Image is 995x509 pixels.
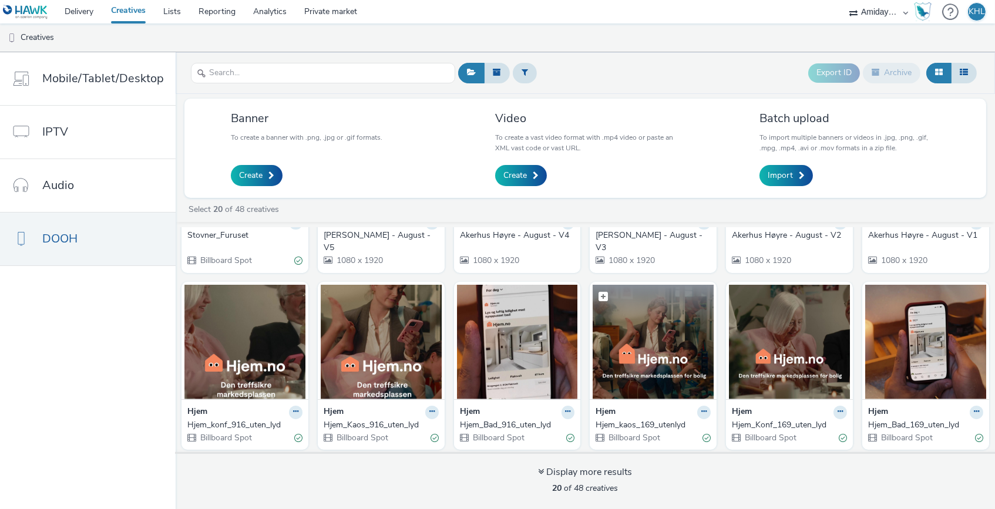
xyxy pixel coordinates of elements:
span: Mobile/Tablet/Desktop [42,70,164,87]
p: To import multiple banners or videos in .jpg, .png, .gif, .mpg, .mp4, .avi or .mov formats in a z... [759,132,940,153]
img: Hawk Academy [914,2,932,21]
span: IPTV [42,123,68,140]
input: Search... [191,63,455,83]
span: of 48 creatives [553,483,618,494]
p: To create a vast video format with .mp4 video or paste an XML vast code or vast URL. [495,132,675,153]
span: Billboard Spot [472,432,525,443]
div: Hjem_kaos_169_utenlyd [596,419,706,431]
span: 1080 x 1920 [472,255,519,266]
span: DOOH [42,230,78,247]
a: Hjem_konf_916_uten_lyd [187,419,302,431]
div: Valid [975,432,983,444]
img: dooh [6,32,18,44]
div: Valid [702,432,711,444]
strong: Hjem [732,406,752,419]
span: Billboard Spot [199,255,252,266]
h3: Batch upload [759,110,940,126]
a: Import [759,165,813,186]
a: Akerhus Høyre - August - V1 [868,230,983,241]
a: [PERSON_NAME] - August - V5 [324,230,439,254]
img: Hjem_Konf_169_uten_lyd visual [729,285,850,399]
img: Hjem_Kaos_916_uten_lyd visual [321,285,442,399]
a: Akerhus Høyre - August - V4 [460,230,575,241]
span: Import [768,170,793,181]
a: Create [495,165,547,186]
div: Stovner_Furuset [187,230,298,241]
div: Hjem_Konf_169_uten_lyd [732,419,842,431]
a: Hjem_Kaos_916_uten_lyd [324,419,439,431]
strong: Hjem [324,406,344,419]
span: Billboard Spot [880,432,933,443]
h3: Video [495,110,675,126]
a: Stovner_Furuset [187,230,302,241]
div: Valid [839,432,847,444]
div: Hjem_Kaos_916_uten_lyd [324,419,434,431]
img: Hjem_Bad_169_uten_lyd visual [865,285,986,399]
button: Export ID [808,63,860,82]
div: Akerhus Høyre - August - V1 [868,230,979,241]
span: 1080 x 1920 [607,255,655,266]
a: Hjem_Konf_169_uten_lyd [732,419,847,431]
div: Valid [294,432,302,444]
span: 1080 x 1920 [880,255,927,266]
span: 1080 x 1920 [744,255,791,266]
span: Create [239,170,263,181]
a: Hjem_Bad_916_uten_lyd [460,419,575,431]
div: Valid [431,432,439,444]
h3: Banner [231,110,382,126]
button: Grid [926,63,952,83]
span: Billboard Spot [607,432,660,443]
a: Hjem_Bad_169_uten_lyd [868,419,983,431]
div: KHL [969,3,985,21]
strong: Hjem [596,406,616,419]
strong: 20 [213,204,223,215]
a: Hjem_kaos_169_utenlyd [596,419,711,431]
div: Valid [566,432,574,444]
div: Hjem_Bad_169_uten_lyd [868,419,979,431]
a: Create [231,165,283,186]
span: Audio [42,177,74,194]
a: Hawk Academy [914,2,936,21]
img: Hjem_kaos_169_utenlyd visual [593,285,714,399]
span: Billboard Spot [199,432,252,443]
p: To create a banner with .png, .jpg or .gif formats. [231,132,382,143]
button: Table [951,63,977,83]
div: Akerhus Høyre - August - V4 [460,230,570,241]
div: [PERSON_NAME] - August - V3 [596,230,706,254]
div: Display more results [539,466,633,479]
div: [PERSON_NAME] - August - V5 [324,230,434,254]
span: Billboard Spot [744,432,796,443]
span: Billboard Spot [335,432,388,443]
a: Select of 48 creatives [187,204,284,215]
a: [PERSON_NAME] - August - V3 [596,230,711,254]
strong: 20 [553,483,562,494]
span: Create [503,170,527,181]
strong: Hjem [187,406,207,419]
div: Valid [294,255,302,267]
img: undefined Logo [3,5,48,19]
strong: Hjem [868,406,888,419]
img: Hjem_konf_916_uten_lyd visual [184,285,305,399]
div: Hjem_konf_916_uten_lyd [187,419,298,431]
span: 1080 x 1920 [335,255,383,266]
button: Archive [863,63,920,83]
div: Hjem_Bad_916_uten_lyd [460,419,570,431]
img: Hjem_Bad_916_uten_lyd visual [457,285,578,399]
div: Akerhus Høyre - August - V2 [732,230,842,241]
a: Akerhus Høyre - August - V2 [732,230,847,241]
strong: Hjem [460,406,480,419]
